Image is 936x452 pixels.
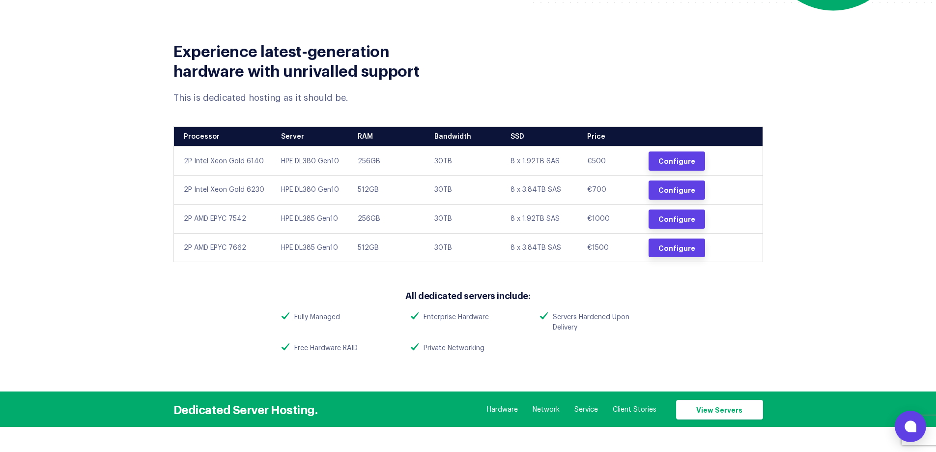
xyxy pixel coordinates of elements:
td: €1000 [580,204,641,233]
a: Configure [649,210,705,229]
td: 30TB [427,204,504,233]
li: Private Networking [403,343,533,354]
td: HPE DL380 Gen10 [274,147,350,176]
td: 8 x 3.84TB SAS [503,233,580,262]
td: €700 [580,175,641,204]
a: Configure [649,239,705,258]
a: Service [574,405,598,415]
td: 2P Intel Xeon Gold 6140 [173,147,274,176]
li: Fully Managed [274,312,403,323]
a: Network [533,405,560,415]
li: Free Hardware RAID [274,343,403,354]
a: Configure [649,181,705,200]
th: Price [580,127,641,147]
td: €1500 [580,233,641,262]
td: 8 x 1.92TB SAS [503,204,580,233]
td: €500 [580,147,641,176]
td: 2P AMD EPYC 7662 [173,233,274,262]
td: 2P AMD EPYC 7542 [173,204,274,233]
a: Configure [649,151,705,171]
li: Enterprise Hardware [403,312,533,323]
td: 30TB [427,233,504,262]
th: RAM [350,127,427,147]
li: Servers Hardened Upon Delivery [533,312,662,333]
h3: All dedicated servers include: [274,289,662,301]
th: SSD [503,127,580,147]
th: Server [274,127,350,147]
td: 256GB [350,147,427,176]
th: Bandwidth [427,127,504,147]
h2: Experience latest-generation hardware with unrivalled support [173,40,461,80]
td: 8 x 3.84TB SAS [503,175,580,204]
td: 30TB [427,175,504,204]
td: HPE DL385 Gen10 [274,204,350,233]
a: Client Stories [613,405,656,415]
button: Open chat window [895,411,926,442]
th: Processor [173,127,274,147]
a: Hardware [487,405,518,415]
td: 256GB [350,204,427,233]
td: 30TB [427,147,504,176]
div: This is dedicated hosting as it should be. [173,92,461,104]
td: 2P Intel Xeon Gold 6230 [173,175,274,204]
h3: Dedicated Server Hosting. [173,402,318,416]
td: HPE DL380 Gen10 [274,175,350,204]
td: 512GB [350,233,427,262]
td: HPE DL385 Gen10 [274,233,350,262]
td: 512GB [350,175,427,204]
a: View Servers [676,400,763,420]
td: 8 x 1.92TB SAS [503,147,580,176]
